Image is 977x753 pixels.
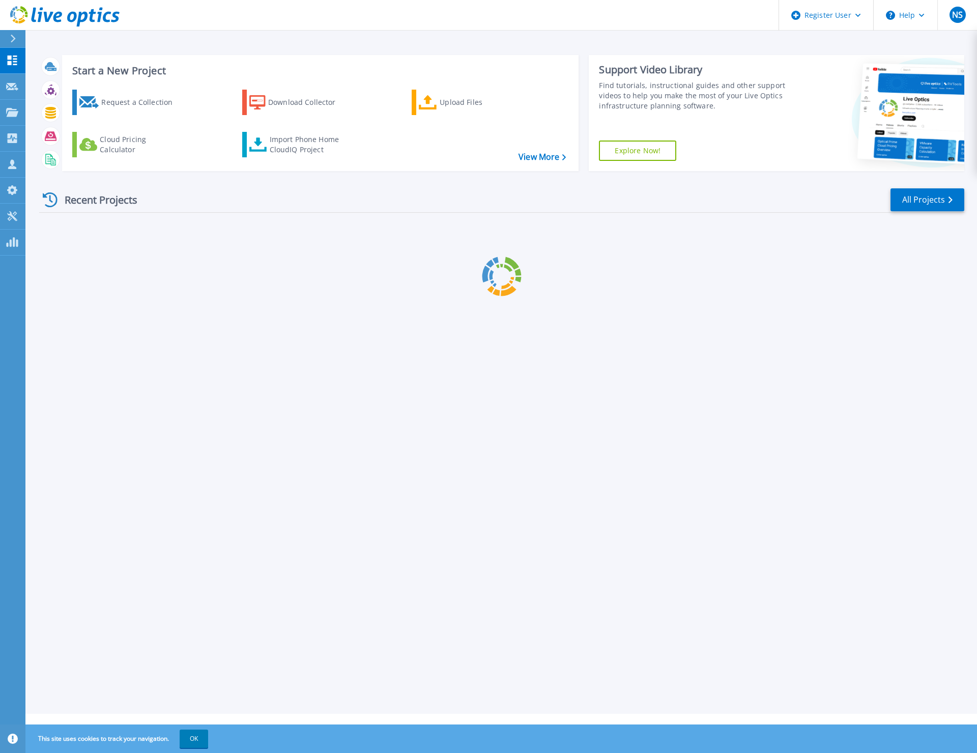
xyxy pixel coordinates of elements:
[268,92,350,113] div: Download Collector
[39,187,151,212] div: Recent Projects
[599,80,790,111] div: Find tutorials, instructional guides and other support videos to help you make the most of your L...
[519,152,566,162] a: View More
[72,90,186,115] a: Request a Collection
[412,90,525,115] a: Upload Files
[890,188,964,211] a: All Projects
[72,132,186,157] a: Cloud Pricing Calculator
[270,134,349,155] div: Import Phone Home CloudIQ Project
[28,730,208,748] span: This site uses cookies to track your navigation.
[440,92,521,113] div: Upload Files
[599,63,790,76] div: Support Video Library
[599,141,676,161] a: Explore Now!
[180,730,208,748] button: OK
[101,92,183,113] div: Request a Collection
[72,65,566,76] h3: Start a New Project
[952,11,963,19] span: NS
[242,90,356,115] a: Download Collector
[100,134,181,155] div: Cloud Pricing Calculator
